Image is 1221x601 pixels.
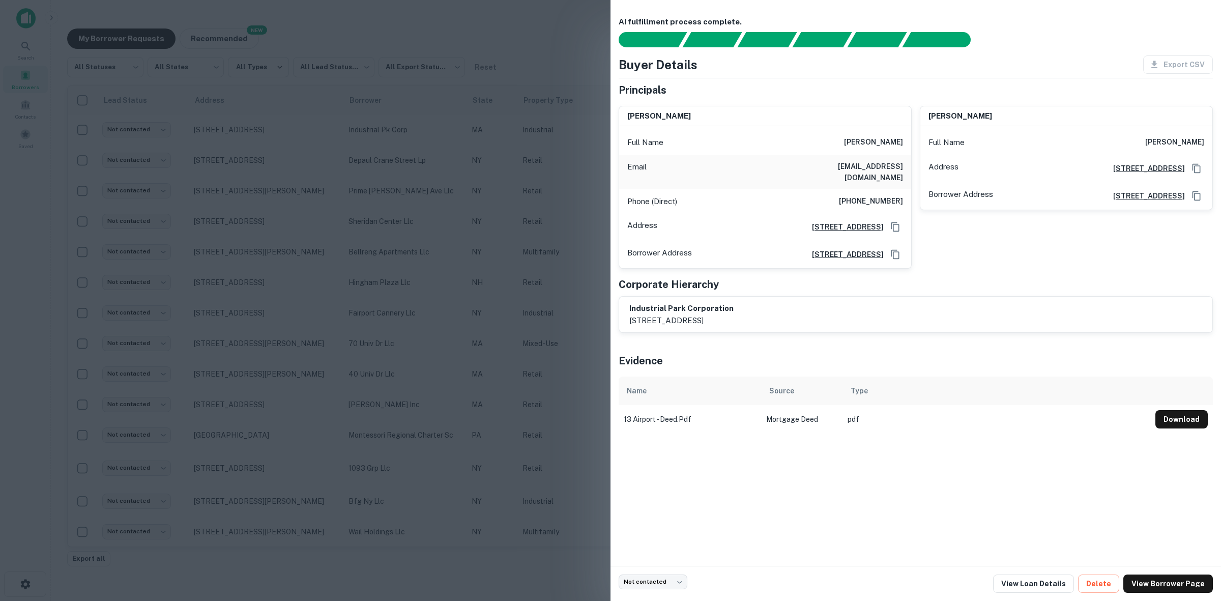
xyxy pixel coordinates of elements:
td: Mortgage Deed [761,405,842,434]
p: Borrower Address [928,188,993,204]
h6: [PERSON_NAME] [627,110,691,122]
button: Delete [1078,575,1119,593]
div: Documents found, AI parsing details... [737,32,797,47]
td: pdf [842,405,1150,434]
h4: Buyer Details [619,55,697,74]
h6: industrial park corporation [629,303,734,314]
p: Borrower Address [627,247,692,262]
h5: Corporate Hierarchy [619,277,719,292]
button: Copy Address [888,219,903,235]
div: Principals found, AI now looking for contact information... [792,32,852,47]
h6: [PHONE_NUMBER] [839,195,903,208]
a: [STREET_ADDRESS] [804,249,884,260]
a: View Borrower Page [1123,575,1213,593]
div: scrollable content [619,377,1213,434]
p: [STREET_ADDRESS] [629,314,734,327]
p: Address [627,219,657,235]
h6: AI fulfillment process complete. [619,16,1213,28]
a: [STREET_ADDRESS] [804,221,884,233]
th: Source [761,377,842,405]
th: Type [842,377,1150,405]
a: View Loan Details [993,575,1074,593]
button: Copy Address [1189,188,1204,204]
a: [STREET_ADDRESS] [1105,163,1185,174]
div: Principals found, still searching for contact information. This may take time... [847,32,907,47]
h6: [PERSON_NAME] [1145,136,1204,149]
div: AI fulfillment process complete. [903,32,983,47]
h5: Principals [619,82,666,98]
div: Sending borrower request to AI... [606,32,683,47]
a: [STREET_ADDRESS] [1105,190,1185,202]
button: Copy Address [888,247,903,262]
div: Not contacted [619,575,687,589]
h6: [PERSON_NAME] [928,110,992,122]
button: Download [1155,410,1208,428]
p: Address [928,161,958,176]
h6: [PERSON_NAME] [844,136,903,149]
h6: [EMAIL_ADDRESS][DOMAIN_NAME] [781,161,903,183]
p: Full Name [627,136,663,149]
p: Email [627,161,647,183]
th: Name [619,377,761,405]
iframe: Chat Widget [1170,520,1221,568]
p: Phone (Direct) [627,195,677,208]
div: Source [769,385,794,397]
td: 13 airport - deed.pdf [619,405,761,434]
h5: Evidence [619,353,663,368]
p: Full Name [928,136,965,149]
div: Name [627,385,647,397]
button: Copy Address [1189,161,1204,176]
div: Type [851,385,868,397]
div: Your request is received and processing... [682,32,742,47]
